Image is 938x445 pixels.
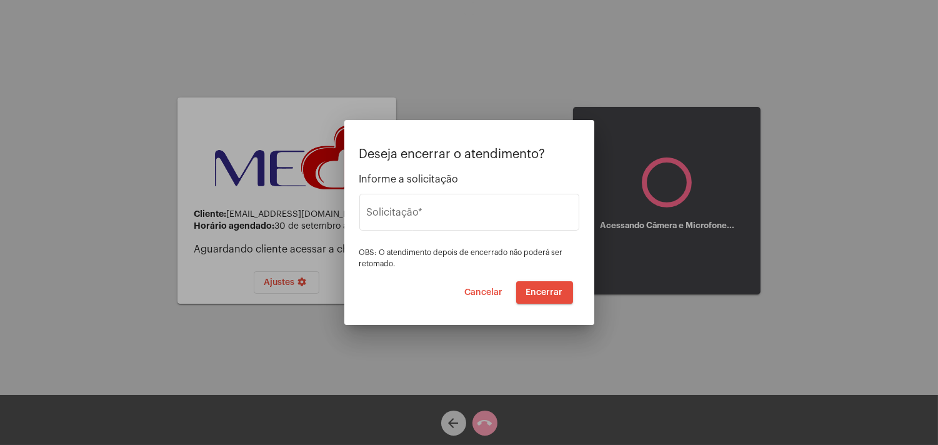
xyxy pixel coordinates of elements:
[359,249,563,267] span: OBS: O atendimento depois de encerrado não poderá ser retomado.
[367,209,572,221] input: Buscar solicitação
[359,174,579,185] span: Informe a solicitação
[465,288,503,297] span: Cancelar
[516,281,573,304] button: Encerrar
[455,281,513,304] button: Cancelar
[359,147,579,161] p: Deseja encerrar o atendimento?
[526,288,563,297] span: Encerrar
